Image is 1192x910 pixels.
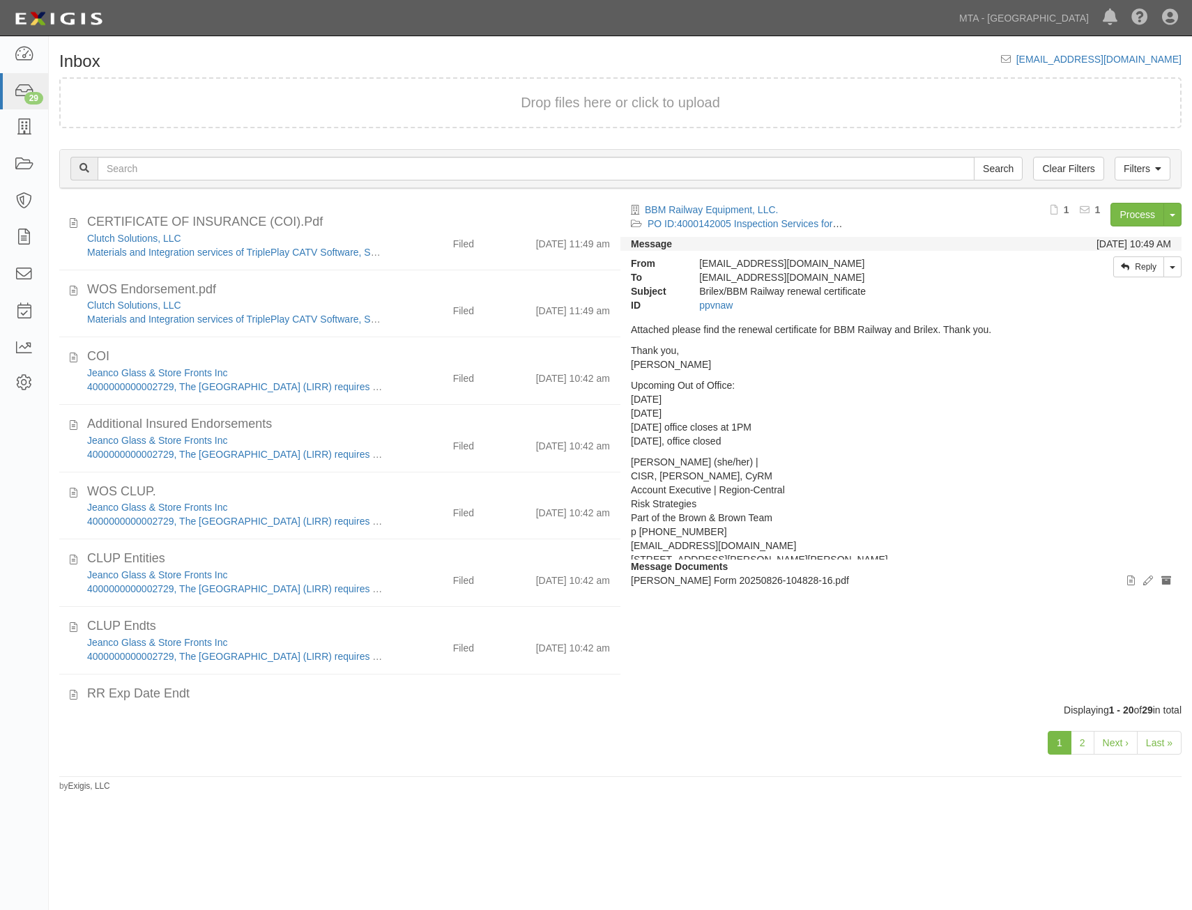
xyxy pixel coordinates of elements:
a: ppvnaw [699,300,733,311]
div: Filed [453,298,474,318]
i: View [1127,576,1135,586]
a: Next › [1094,731,1138,755]
a: Jeanco Glass & Store Fronts Inc [87,502,228,513]
a: Exigis, LLC [68,781,110,791]
div: 4000000000002729, The Long Island Rail Road (LIRR) requires an On Call Service Contract for the p... [87,514,383,528]
div: Displaying of in total [49,703,1192,717]
div: [DATE] 11:49 am [536,231,610,251]
div: Jeanco Glass & Store Fronts Inc [87,500,383,514]
h1: Inbox [59,52,100,70]
a: Filters [1115,157,1170,180]
a: PO ID:4000142005 Inspection Services for Car Hoists and Truck Turntables (0000156065) [648,218,1038,229]
a: 1 [1048,731,1071,755]
div: Filed [453,231,474,251]
p: [PERSON_NAME] Form 20250826-104828-16.pdf [631,573,1171,587]
div: 4000000000002729, The Long Island Rail Road (LIRR) requires an On Call Service Contract for the p... [87,447,383,461]
div: WOS Endorsement.pdf [87,281,610,299]
a: Jeanco Glass & Store Fronts Inc [87,367,228,378]
a: Last » [1137,731,1182,755]
a: Materials and Integration services of TriplePlay CATV Software, Support and Services (40000000000... [87,314,548,325]
div: Jeanco Glass & Store Fronts Inc [87,568,383,582]
div: Brilex/BBM Railway renewal certificate [689,284,1031,298]
div: CERTIFICATE OF INSURANCE (COI).Pdf [87,213,610,231]
div: [DATE] 11:49 am [536,298,610,318]
a: Jeanco Glass & Store Fronts Inc [87,435,228,446]
a: Reply [1113,256,1164,277]
div: Materials and Integration services of TriplePlay CATV Software, Support and Services (40000000000... [87,312,383,326]
a: Jeanco Glass & Store Fronts Inc [87,569,228,580]
strong: ID [620,298,689,312]
div: agreement-tvn73y@mtali.complianz.com [689,270,1031,284]
div: Additional Insured Endorsements [87,415,610,433]
div: Filed [453,433,474,453]
p: [PERSON_NAME] (she/her) | CISR, [PERSON_NAME], CyRM Account Executive | Region-Central Risk Strat... [631,455,1171,580]
a: Clear Filters [1033,157,1103,180]
input: Search [98,157,975,180]
a: Jeanco Glass & Store Fronts Inc [87,637,228,648]
i: Archive document [1161,576,1171,586]
div: [DATE] 10:42 am [536,568,610,587]
strong: Message Documents [631,561,728,572]
div: Clutch Solutions, LLC [87,298,383,312]
a: BBM Railway Equipment, LLC. [645,204,778,215]
i: Help Center - Complianz [1131,10,1148,26]
div: CLUP Entities [87,550,610,568]
div: COI [87,348,610,366]
div: 4000000000002729, The Long Island Rail Road (LIRR) requires an On Call Service Contract for the p... [87,582,383,596]
div: [EMAIL_ADDRESS][DOMAIN_NAME] [689,256,1031,270]
input: Search [974,157,1023,180]
b: 1 - 20 [1109,704,1134,716]
a: MTA - [GEOGRAPHIC_DATA] [952,4,1096,32]
a: Materials and Integration services of TriplePlay CATV Software, Support and Services (40000000000... [87,247,548,258]
b: 1 [1095,204,1101,215]
div: Filed [453,568,474,587]
div: 4000000000002729, The Long Island Rail Road (LIRR) requires an On Call Service Contract for the p... [87,380,383,394]
small: by [59,780,110,792]
a: Clutch Solutions, LLC [87,300,181,311]
strong: Subject [620,284,689,298]
div: [DATE] 10:49 AM [1097,237,1171,251]
div: Clutch Solutions, LLC [87,231,383,245]
b: 29 [1142,704,1153,716]
div: Jeanco Glass & Store Fronts Inc [87,433,383,447]
div: Filed [453,366,474,385]
p: Thank you, [PERSON_NAME] [631,344,1171,371]
div: RR Exp Date Endt [87,685,610,703]
strong: Message [631,238,672,249]
div: [DATE] 10:42 am [536,500,610,520]
div: CLUP Endts [87,617,610,635]
img: Logo [10,6,107,31]
span: Drop files here or click to upload [521,95,720,110]
div: 4000000000002729, The Long Island Rail Road (LIRR) requires an On Call Service Contract for the p... [87,649,383,663]
div: Jeanco Glass & Store Fronts Inc [87,366,383,380]
div: Filed [453,635,474,655]
p: Upcoming Out of Office: [DATE] [DATE] [DATE] office closes at 1PM [DATE], office closed [631,378,1171,448]
a: 2 [1071,731,1094,755]
div: 29 [24,92,43,105]
i: Edit document [1143,576,1153,586]
a: [EMAIL_ADDRESS][DOMAIN_NAME] [1016,54,1182,65]
div: [DATE] 10:42 am [536,635,610,655]
div: [DATE] 10:42 am [536,433,610,453]
div: WOS CLUP. [87,483,610,501]
strong: From [620,256,689,270]
div: Materials and Integration services of TriplePlay CATV Software, Support and Services (40000000000... [87,245,383,259]
strong: To [620,270,689,284]
div: Jeanco Glass & Store Fronts Inc [87,635,383,649]
div: Filed [453,500,474,520]
a: Clutch Solutions, LLC [87,233,181,244]
p: Attached please find the renewal certificate for BBM Railway and Brilex. Thank you. [631,323,1171,337]
div: [DATE] 10:42 am [536,366,610,385]
a: Process [1110,203,1164,226]
b: 1 [1064,204,1069,215]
